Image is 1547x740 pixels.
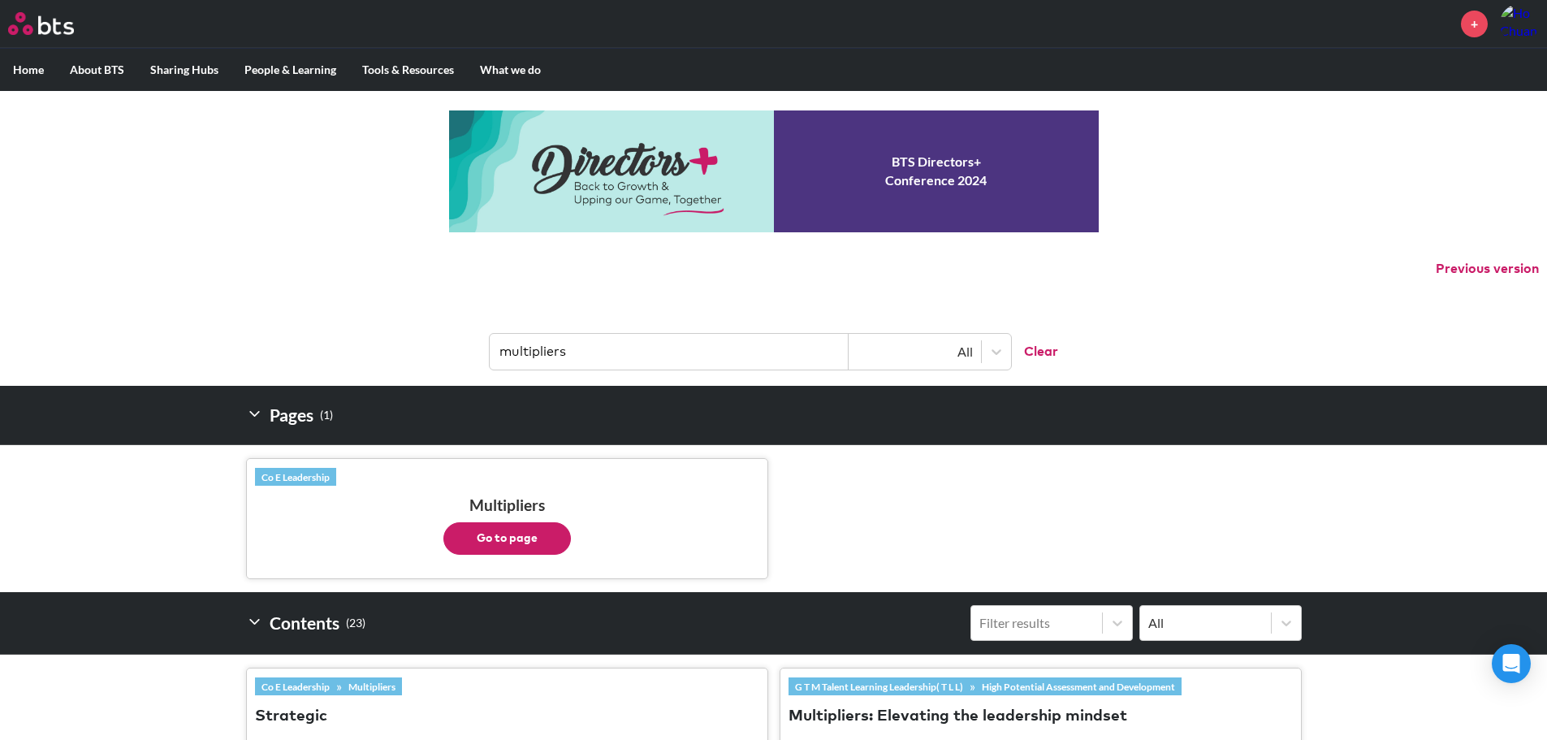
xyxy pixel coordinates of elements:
div: » [255,677,402,695]
a: Conference 2024 [449,110,1099,232]
a: G T M Talent Learning Leadership( T L L) [789,677,970,695]
div: Open Intercom Messenger [1492,644,1531,683]
button: Clear [1011,334,1058,370]
label: About BTS [57,49,137,91]
div: All [1148,614,1263,632]
h3: Multipliers [255,495,759,555]
button: Strategic [255,706,327,728]
a: Co E Leadership [255,468,336,486]
small: ( 1 ) [320,405,333,426]
label: Tools & Resources [349,49,467,91]
img: BTS Logo [8,12,74,35]
h2: Pages [246,399,333,431]
a: High Potential Assessment and Development [975,677,1182,695]
button: Go to page [443,522,571,555]
input: Find contents, pages and demos... [490,334,849,370]
label: Sharing Hubs [137,49,231,91]
small: ( 23 ) [346,612,365,634]
div: » [789,677,1182,695]
a: Profile [1500,4,1539,43]
label: What we do [467,49,554,91]
a: Co E Leadership [255,677,336,695]
a: Go home [8,12,104,35]
div: Filter results [979,614,1094,632]
label: People & Learning [231,49,349,91]
h2: Contents [246,605,365,641]
a: + [1461,11,1488,37]
a: Multipliers [342,677,402,695]
img: Ho Chuan [1500,4,1539,43]
button: Previous version [1436,260,1539,278]
button: Multipliers: Elevating the leadership mindset [789,706,1127,728]
div: All [857,343,973,361]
